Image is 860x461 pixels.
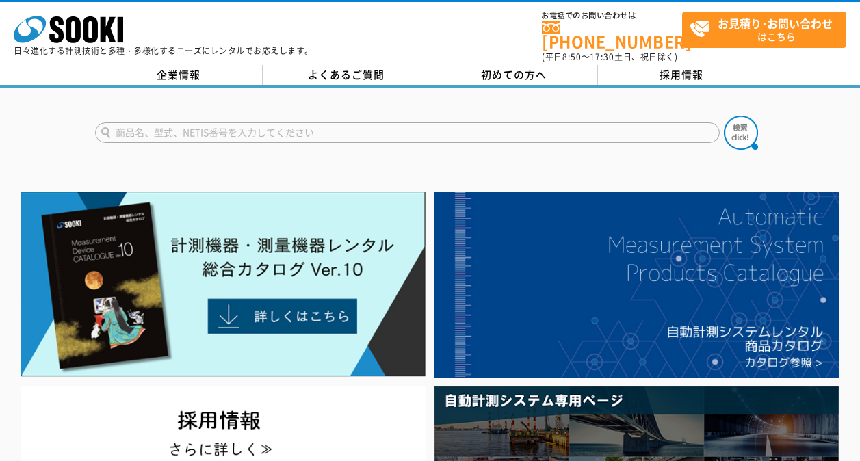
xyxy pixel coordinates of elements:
[598,65,766,85] a: 採用情報
[95,122,720,143] input: 商品名、型式、NETIS番号を入力してください
[724,116,758,150] img: btn_search.png
[434,192,839,378] img: 自動計測システムカタログ
[263,65,430,85] a: よくあるご質問
[95,65,263,85] a: 企業情報
[542,12,682,20] span: お電話でのお問い合わせは
[14,47,313,55] p: 日々進化する計測技術と多種・多様化するニーズにレンタルでお応えします。
[481,67,547,82] span: 初めての方へ
[542,21,682,49] a: [PHONE_NUMBER]
[430,65,598,85] a: 初めての方へ
[542,51,677,63] span: (平日 ～ 土日、祝日除く)
[690,12,846,47] span: はこちら
[718,15,833,31] strong: お見積り･お問い合わせ
[21,192,426,377] img: Catalog Ver10
[590,51,614,63] span: 17:30
[682,12,846,48] a: お見積り･お問い合わせはこちら
[562,51,582,63] span: 8:50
